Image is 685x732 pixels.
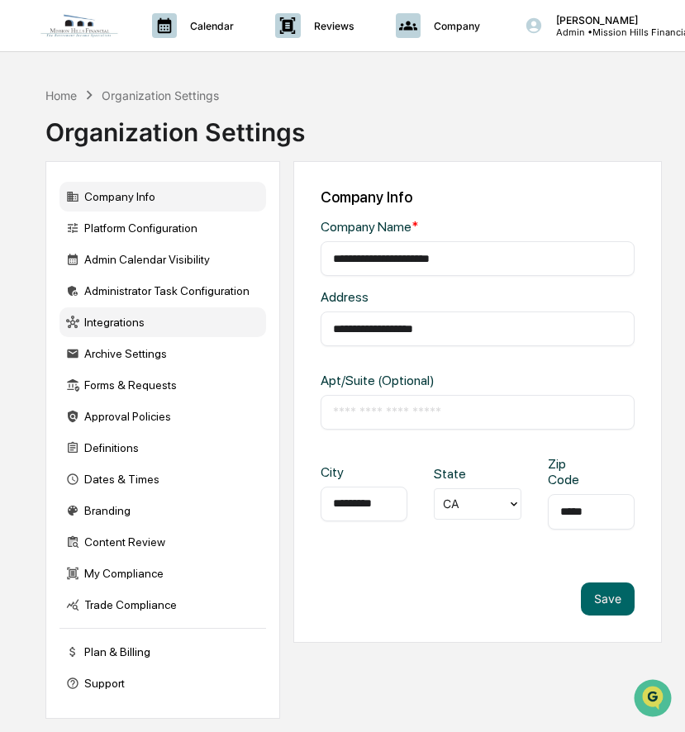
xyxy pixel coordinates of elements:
[59,370,266,400] div: Forms & Requests
[421,20,488,32] p: Company
[321,373,462,388] div: Apt/Suite (Optional)
[164,280,200,292] span: Pylon
[59,496,266,525] div: Branding
[136,208,205,225] span: Attestations
[548,456,587,487] div: Zip Code
[59,182,266,212] div: Company Info
[59,527,266,557] div: Content Review
[59,559,266,588] div: My Compliance
[321,289,462,305] div: Address
[59,464,266,494] div: Dates & Times
[10,233,111,263] a: 🔎Data Lookup
[33,208,107,225] span: Preclearance
[45,88,77,102] div: Home
[59,402,266,431] div: Approval Policies
[59,276,266,306] div: Administrator Task Configuration
[177,20,242,32] p: Calendar
[120,210,133,223] div: 🗄️
[301,20,363,32] p: Reviews
[59,668,266,698] div: Support
[581,582,635,616] button: Save
[281,131,301,151] button: Start new chat
[56,143,209,156] div: We're available if you need us!
[10,202,113,231] a: 🖐️Preclearance
[321,219,462,235] div: Company Name
[59,307,266,337] div: Integrations
[33,240,104,256] span: Data Lookup
[59,213,266,243] div: Platform Configuration
[59,590,266,620] div: Trade Compliance
[40,13,119,38] img: logo
[17,126,46,156] img: 1746055101610-c473b297-6a78-478c-a979-82029cc54cd1
[59,339,266,368] div: Archive Settings
[17,35,301,61] p: How can we help?
[117,279,200,292] a: Powered byPylon
[113,202,212,231] a: 🗄️Attestations
[17,241,30,254] div: 🔎
[321,464,359,480] div: City
[59,637,266,667] div: Plan & Billing
[45,104,305,147] div: Organization Settings
[632,677,677,722] iframe: Open customer support
[59,433,266,463] div: Definitions
[59,245,266,274] div: Admin Calendar Visibility
[434,466,473,482] div: State
[102,88,219,102] div: Organization Settings
[56,126,271,143] div: Start new chat
[321,188,635,206] div: Company Info
[17,210,30,223] div: 🖐️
